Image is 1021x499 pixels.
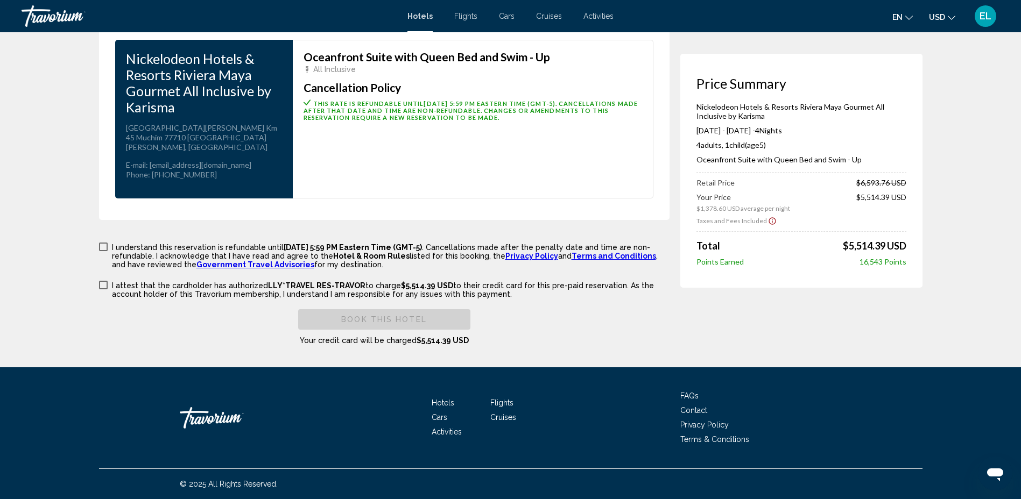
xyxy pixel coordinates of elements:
[696,217,767,225] span: Taxes and Fees Included
[401,281,453,290] span: $5,514.39 USD
[892,9,913,25] button: Change language
[729,140,766,149] span: ( 5)
[722,140,766,149] span: , 1
[300,336,469,345] span: Your credit card will be charged
[696,240,720,252] span: Total
[729,140,745,149] span: Child
[148,170,217,179] span: : [PHONE_NUMBER]
[971,5,999,27] button: User Menu
[856,178,906,187] span: $6,593.76 USD
[407,12,433,20] a: Hotels
[696,215,777,226] button: Show Taxes and Fees breakdown
[856,193,906,212] span: $5,514.39 USD
[680,391,699,400] a: FAQs
[284,243,422,252] span: [DATE] 5:59 PM Eastern Time (GMT-5)
[696,193,790,202] span: Your Price
[759,126,782,135] span: Nights
[701,140,722,149] span: Adults
[417,336,469,345] span: $5,514.39 USD
[424,100,555,107] span: [DATE] 5:59 PM Eastern Time (GMT-5)
[180,402,287,434] a: Travorium
[304,82,642,94] h3: Cancellation Policy
[980,11,991,22] span: EL
[696,140,722,149] span: 4
[696,257,744,266] span: Points Earned
[843,240,906,252] span: $5,514.39 USD
[341,316,427,324] span: Book this hotel
[696,102,906,120] p: Nickelodeon Hotels & Resorts Riviera Maya Gourmet All Inclusive by Karisma
[126,160,146,169] span: E-mail
[490,398,513,407] a: Flights
[304,51,642,63] h3: Oceanfront Suite with Queen Bed and Swim - Up
[680,420,729,429] a: Privacy Policy
[572,252,656,260] a: Terms and Conditions
[929,13,945,22] span: USD
[313,65,356,74] span: All Inclusive
[432,427,462,436] a: Activities
[860,257,906,266] span: 16,543 Points
[680,435,749,444] a: Terms & Conditions
[680,406,707,415] a: Contact
[505,252,558,260] a: Privacy Policy
[112,281,670,298] p: I attest that the cardholder has authorized to charge to their credit card for this pre-paid rese...
[536,12,562,20] a: Cruises
[126,51,282,115] h3: Nickelodeon Hotels & Resorts Riviera Maya Gourmet All Inclusive by Karisma
[755,126,759,135] span: 4
[268,281,365,290] span: LLY*TRAVEL RES-TRAVOR
[768,216,777,225] button: Show Taxes and Fees disclaimer
[929,9,955,25] button: Change currency
[180,480,278,488] span: © 2025 All Rights Reserved.
[126,123,282,152] p: [GEOGRAPHIC_DATA][PERSON_NAME] Km 45 Muchim 77710 [GEOGRAPHIC_DATA][PERSON_NAME], [GEOGRAPHIC_DATA]
[892,13,903,22] span: en
[696,204,790,212] span: $1,378.60 USD average per night
[196,260,314,269] a: Government Travel Advisories
[499,12,515,20] a: Cars
[333,252,410,260] span: Hotel & Room Rules
[146,160,251,169] span: : [EMAIL_ADDRESS][DOMAIN_NAME]
[304,100,638,121] span: This rate is refundable until . Cancellations made after that date and time are non-refundable. C...
[432,413,447,422] a: Cars
[696,126,906,135] p: [DATE] - [DATE] -
[112,243,670,269] p: I understand this reservation is refundable until . Cancellations made after the penalty date and...
[696,75,906,91] h3: Price Summary
[298,309,470,329] button: Book this hotel
[454,12,477,20] a: Flights
[747,140,759,149] span: Age
[22,5,397,27] a: Travorium
[978,456,1012,490] iframe: Button to launch messaging window
[490,413,516,422] a: Cruises
[583,12,614,20] a: Activities
[126,170,148,179] span: Phone
[696,178,735,187] span: Retail Price
[432,398,454,407] a: Hotels
[696,155,906,164] p: Oceanfront Suite with Queen Bed and Swim - Up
